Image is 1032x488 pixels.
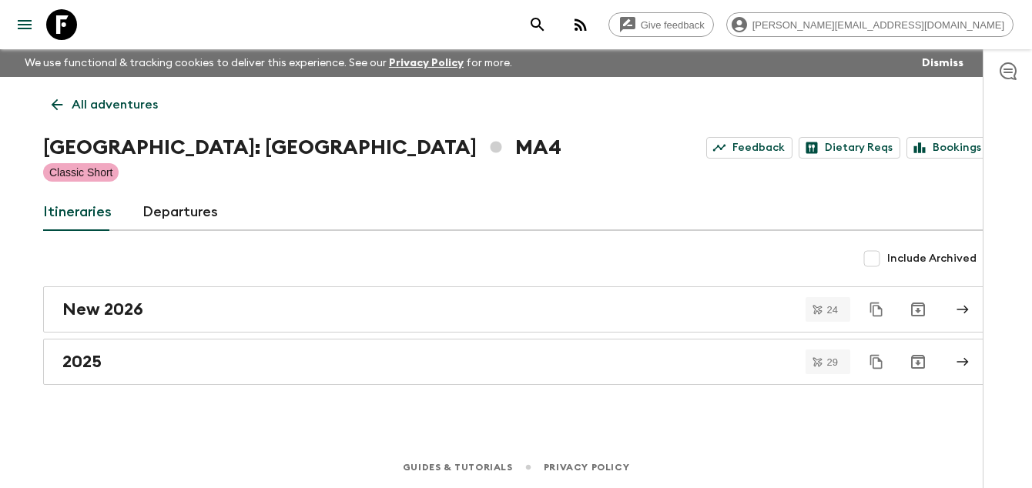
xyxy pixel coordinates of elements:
[608,12,714,37] a: Give feedback
[43,339,989,385] a: 2025
[887,251,977,266] span: Include Archived
[49,165,112,180] p: Classic Short
[903,346,933,377] button: Archive
[906,137,989,159] a: Bookings
[799,137,900,159] a: Dietary Reqs
[62,299,143,319] h2: New 2026
[918,52,967,74] button: Dismiss
[522,9,553,40] button: search adventures
[744,19,1013,31] span: [PERSON_NAME][EMAIL_ADDRESS][DOMAIN_NAME]
[403,459,513,476] a: Guides & Tutorials
[632,19,713,31] span: Give feedback
[18,49,518,77] p: We use functional & tracking cookies to deliver this experience. See our for more.
[43,132,561,163] h1: [GEOGRAPHIC_DATA]: [GEOGRAPHIC_DATA] MA4
[72,95,158,114] p: All adventures
[818,357,847,367] span: 29
[863,296,890,323] button: Duplicate
[544,459,629,476] a: Privacy Policy
[863,348,890,376] button: Duplicate
[818,305,847,315] span: 24
[726,12,1014,37] div: [PERSON_NAME][EMAIL_ADDRESS][DOMAIN_NAME]
[9,9,40,40] button: menu
[903,294,933,325] button: Archive
[43,286,989,333] a: New 2026
[142,194,218,231] a: Departures
[706,137,792,159] a: Feedback
[43,89,166,120] a: All adventures
[43,194,112,231] a: Itineraries
[389,58,464,69] a: Privacy Policy
[62,352,102,372] h2: 2025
